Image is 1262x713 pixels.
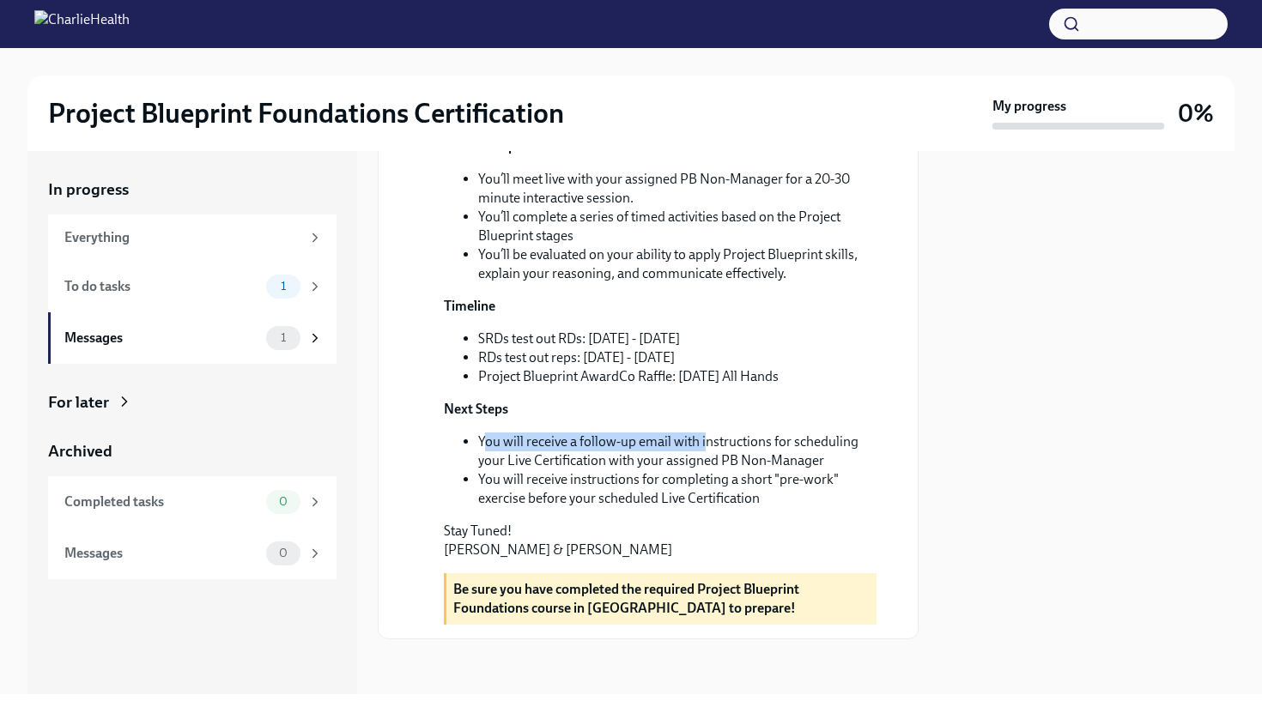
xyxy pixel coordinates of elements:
a: Archived [48,440,337,462]
div: Completed tasks [64,492,259,511]
li: You’ll meet live with your assigned PB Non-Manager for a 20-30 minute interactive session. [478,170,877,208]
div: To do tasks [64,277,259,296]
a: For later [48,391,337,414]
strong: What to Expect [444,138,534,154]
span: 0 [269,547,298,559]
li: You will receive a follow-up email with instructions for scheduling your Live Certification with ... [478,432,877,470]
h3: 0% [1178,98,1214,129]
li: You will receive instructions for completing a short "pre-work" exercise before your scheduled Li... [478,470,877,508]
div: For later [48,391,109,414]
strong: Be sure you have completed the required Project Blueprint Foundations course in [GEOGRAPHIC_DATA]... [453,581,799,616]
a: To do tasks1 [48,261,337,312]
img: CharlieHealth [34,10,130,38]
a: Messages0 [48,528,337,579]
a: In progress [48,178,337,201]
li: Project Blueprint AwardCo Raffle: [DATE] All Hands [478,367,877,386]
div: Messages [64,544,259,563]
span: 0 [269,495,298,508]
strong: My progress [992,97,1066,116]
a: Everything [48,215,337,261]
strong: Next Steps [444,401,508,417]
span: 1 [270,331,296,344]
h2: Project Blueprint Foundations Certification [48,96,564,130]
a: Completed tasks0 [48,476,337,528]
a: Messages1 [48,312,337,364]
li: SRDs test out RDs: [DATE] - [DATE] [478,329,877,348]
p: Stay Tuned! [PERSON_NAME] & [PERSON_NAME] [444,522,877,559]
li: You’ll complete a series of timed activities based on the Project Blueprint stages [478,208,877,245]
li: You’ll be evaluated on your ability to apply Project Blueprint skills, explain your reasoning, an... [478,245,877,283]
li: RDs test out reps: [DATE] - [DATE] [478,348,877,367]
div: Everything [64,228,300,247]
span: 1 [270,280,296,293]
div: Messages [64,329,259,347]
strong: Timeline [444,298,495,314]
